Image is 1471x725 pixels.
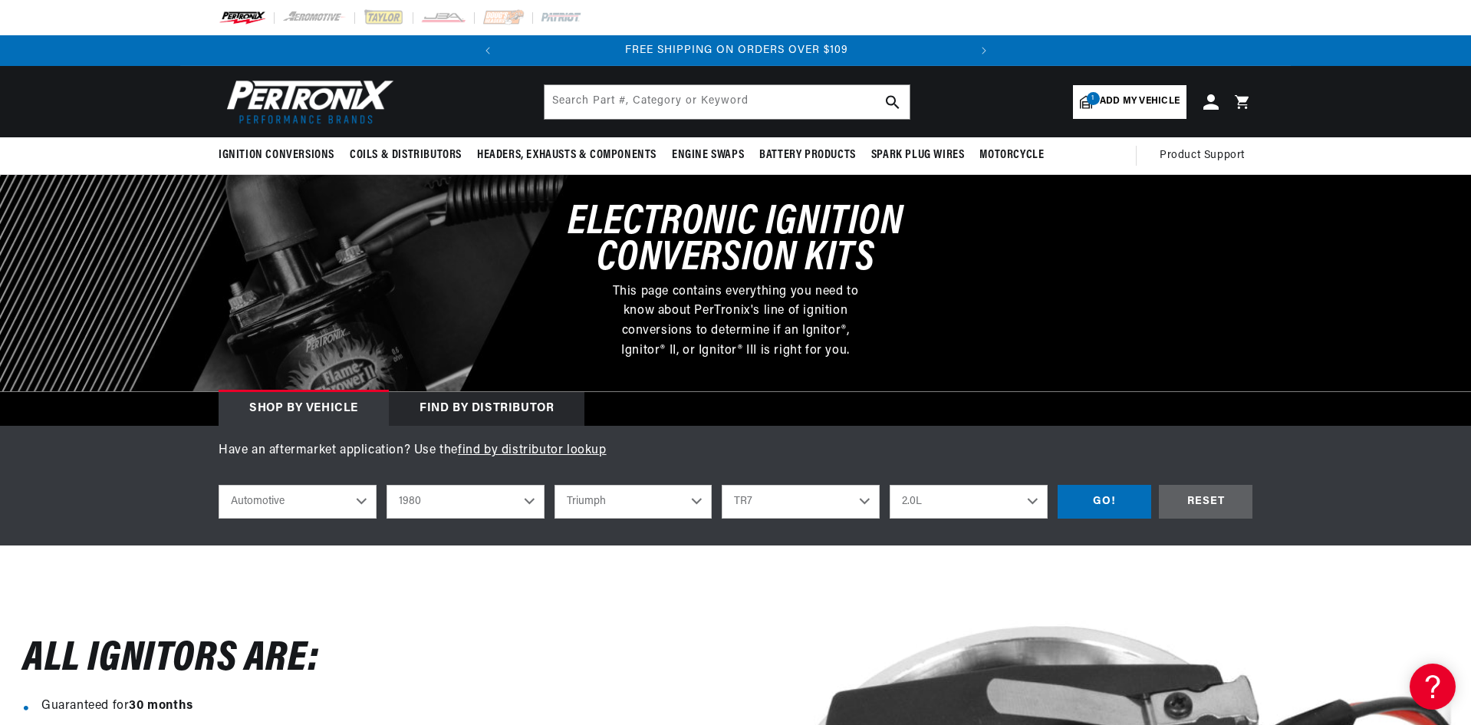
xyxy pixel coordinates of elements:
[1160,147,1245,164] span: Product Support
[1159,485,1252,519] div: RESET
[219,441,1252,461] p: Have an aftermarket application? Use the
[555,485,712,519] select: Make
[664,137,752,173] summary: Engine Swaps
[504,42,969,59] div: 2 of 2
[722,485,880,519] select: Model
[389,392,584,426] div: Find by Distributor
[472,35,503,66] button: Translation missing: en.sections.announcements.previous_announcement
[625,44,848,56] span: FREE SHIPPING ON ORDERS OVER $109
[41,697,712,717] li: Guaranteed for
[969,35,999,66] button: Translation missing: en.sections.announcements.next_announcement
[876,85,910,119] button: search button
[672,147,744,163] span: Engine Swaps
[180,35,1291,66] slideshow-component: Translation missing: en.sections.announcements.announcement_bar
[890,485,1048,519] select: Engine
[219,485,377,519] select: Ride Type
[219,147,334,163] span: Ignition Conversions
[864,137,972,173] summary: Spark Plug Wires
[871,147,965,163] span: Spark Plug Wires
[458,444,607,456] a: find by distributor lookup
[979,147,1044,163] span: Motorcycle
[129,700,193,712] strong: 30 months
[219,137,342,173] summary: Ignition Conversions
[219,392,389,426] div: Shop by vehicle
[759,147,856,163] span: Battery Products
[342,137,469,173] summary: Coils & Distributors
[219,75,395,128] img: Pertronix
[1160,137,1252,174] summary: Product Support
[1058,485,1151,519] div: GO!
[469,137,664,173] summary: Headers, Exhausts & Components
[505,206,966,278] h3: Electronic Ignition Conversion Kits
[1087,92,1100,105] span: 1
[350,147,462,163] span: Coils & Distributors
[601,282,870,361] p: This page contains everything you need to know about PerTronix's line of ignition conversions to ...
[504,42,969,59] div: Announcement
[477,147,657,163] span: Headers, Exhausts & Components
[387,485,545,519] select: Year
[545,85,910,119] input: Search Part #, Category or Keyword
[752,137,864,173] summary: Battery Products
[972,137,1051,173] summary: Motorcycle
[1100,94,1180,109] span: Add my vehicle
[23,642,319,678] h2: All Ignitors ARe:
[1073,85,1186,119] a: 1Add my vehicle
